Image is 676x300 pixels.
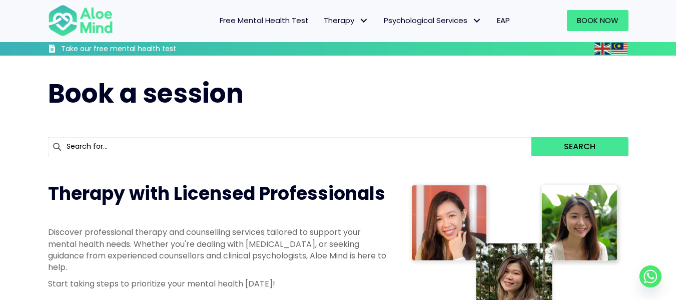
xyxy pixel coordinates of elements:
[48,137,532,156] input: Search for...
[531,137,628,156] button: Search
[61,44,230,54] h3: Take our free mental health test
[324,15,369,26] span: Therapy
[594,43,611,54] a: English
[357,14,371,28] span: Therapy: submenu
[470,14,484,28] span: Psychological Services: submenu
[48,226,388,273] p: Discover professional therapy and counselling services tailored to support your mental health nee...
[567,10,628,31] a: Book Now
[376,10,489,31] a: Psychological ServicesPsychological Services: submenu
[316,10,376,31] a: TherapyTherapy: submenu
[48,181,385,206] span: Therapy with Licensed Professionals
[212,10,316,31] a: Free Mental Health Test
[611,43,627,55] img: ms
[384,15,482,26] span: Psychological Services
[220,15,309,26] span: Free Mental Health Test
[611,43,628,54] a: Malay
[48,44,230,56] a: Take our free mental health test
[497,15,510,26] span: EAP
[577,15,618,26] span: Book Now
[48,278,388,289] p: Start taking steps to prioritize your mental health [DATE]!
[489,10,517,31] a: EAP
[126,10,517,31] nav: Menu
[639,265,661,287] a: Whatsapp
[48,75,244,112] span: Book a session
[48,4,113,37] img: Aloe mind Logo
[594,43,610,55] img: en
